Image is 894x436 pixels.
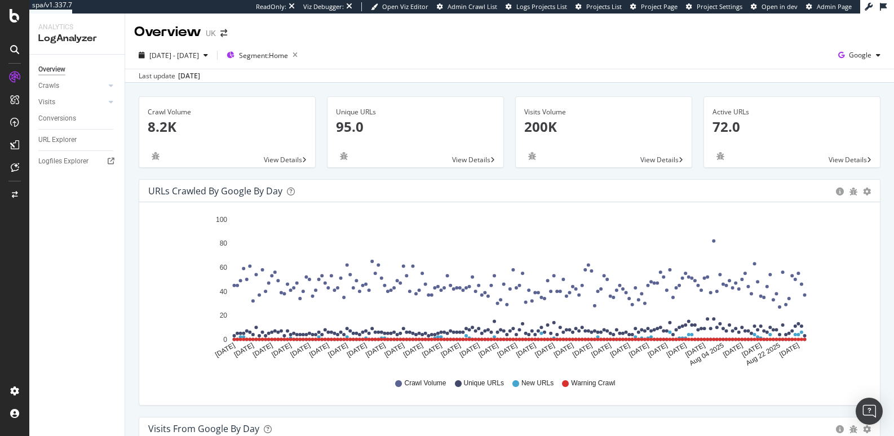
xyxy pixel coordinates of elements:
[38,155,117,167] a: Logfiles Explorer
[627,341,650,359] text: [DATE]
[534,341,556,359] text: [DATE]
[38,64,117,75] a: Overview
[206,28,216,39] div: UK
[586,2,622,11] span: Projects List
[216,216,227,224] text: 100
[222,46,302,64] button: Segment:Home
[149,51,199,60] span: [DATE] - [DATE]
[630,2,678,11] a: Project Page
[552,341,575,359] text: [DATE]
[712,107,871,117] div: Active URLs
[712,117,871,136] p: 72.0
[684,341,706,359] text: [DATE]
[856,398,883,425] div: Open Intercom Messenger
[327,341,349,359] text: [DATE]
[264,155,302,164] span: View Details
[686,2,742,11] a: Project Settings
[220,312,228,319] text: 20
[863,425,871,433] div: gear
[346,341,368,359] text: [DATE]
[220,29,227,37] div: arrow-right-arrow-left
[506,2,567,11] a: Logs Projects List
[270,341,293,359] text: [DATE]
[745,341,782,367] text: Aug 22 2025
[665,341,688,359] text: [DATE]
[697,2,742,11] span: Project Settings
[148,185,282,197] div: URLs Crawled by Google by day
[576,2,622,11] a: Projects List
[448,2,497,11] span: Admin Crawl List
[515,341,537,359] text: [DATE]
[220,288,228,296] text: 40
[712,152,728,160] div: bug
[38,80,105,92] a: Crawls
[496,341,519,359] text: [DATE]
[148,117,307,136] p: 8.2K
[38,113,76,124] div: Conversions
[849,50,871,60] span: Google
[239,51,288,60] span: Segment: Home
[722,341,744,359] text: [DATE]
[571,341,594,359] text: [DATE]
[590,341,613,359] text: [DATE]
[148,211,862,368] svg: A chart.
[524,117,683,136] p: 200K
[336,117,495,136] p: 95.0
[524,107,683,117] div: Visits Volume
[404,379,446,388] span: Crawl Volume
[437,2,497,11] a: Admin Crawl List
[148,423,259,434] div: Visits from Google by day
[382,2,428,11] span: Open Viz Editor
[139,71,200,81] div: Last update
[38,96,55,108] div: Visits
[641,2,678,11] span: Project Page
[289,341,312,359] text: [DATE]
[464,379,504,388] span: Unique URLs
[834,46,885,64] button: Google
[38,113,117,124] a: Conversions
[383,341,406,359] text: [DATE]
[477,341,499,359] text: [DATE]
[778,341,800,359] text: [DATE]
[516,2,567,11] span: Logs Projects List
[524,152,540,160] div: bug
[220,264,228,272] text: 60
[817,2,852,11] span: Admin Page
[303,2,344,11] div: Viz Debugger:
[251,341,274,359] text: [DATE]
[38,96,105,108] a: Visits
[134,23,201,42] div: Overview
[256,2,286,11] div: ReadOnly:
[849,425,857,433] div: bug
[521,379,554,388] span: New URLs
[364,341,387,359] text: [DATE]
[214,341,236,359] text: [DATE]
[178,71,200,81] div: [DATE]
[223,336,227,344] text: 0
[849,188,857,195] div: bug
[402,341,424,359] text: [DATE]
[829,155,867,164] span: View Details
[371,2,428,11] a: Open Viz Editor
[609,341,631,359] text: [DATE]
[148,107,307,117] div: Crawl Volume
[741,341,763,359] text: [DATE]
[806,2,852,11] a: Admin Page
[38,134,117,146] a: URL Explorer
[220,240,228,248] text: 80
[38,155,88,167] div: Logfiles Explorer
[134,46,213,64] button: [DATE] - [DATE]
[421,341,443,359] text: [DATE]
[148,152,163,160] div: bug
[336,152,352,160] div: bug
[571,379,615,388] span: Warning Crawl
[458,341,481,359] text: [DATE]
[38,23,116,32] div: Analytics
[762,2,798,11] span: Open in dev
[452,155,490,164] span: View Details
[647,341,669,359] text: [DATE]
[836,425,844,433] div: circle-info
[38,80,59,92] div: Crawls
[38,32,116,45] div: LogAnalyzer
